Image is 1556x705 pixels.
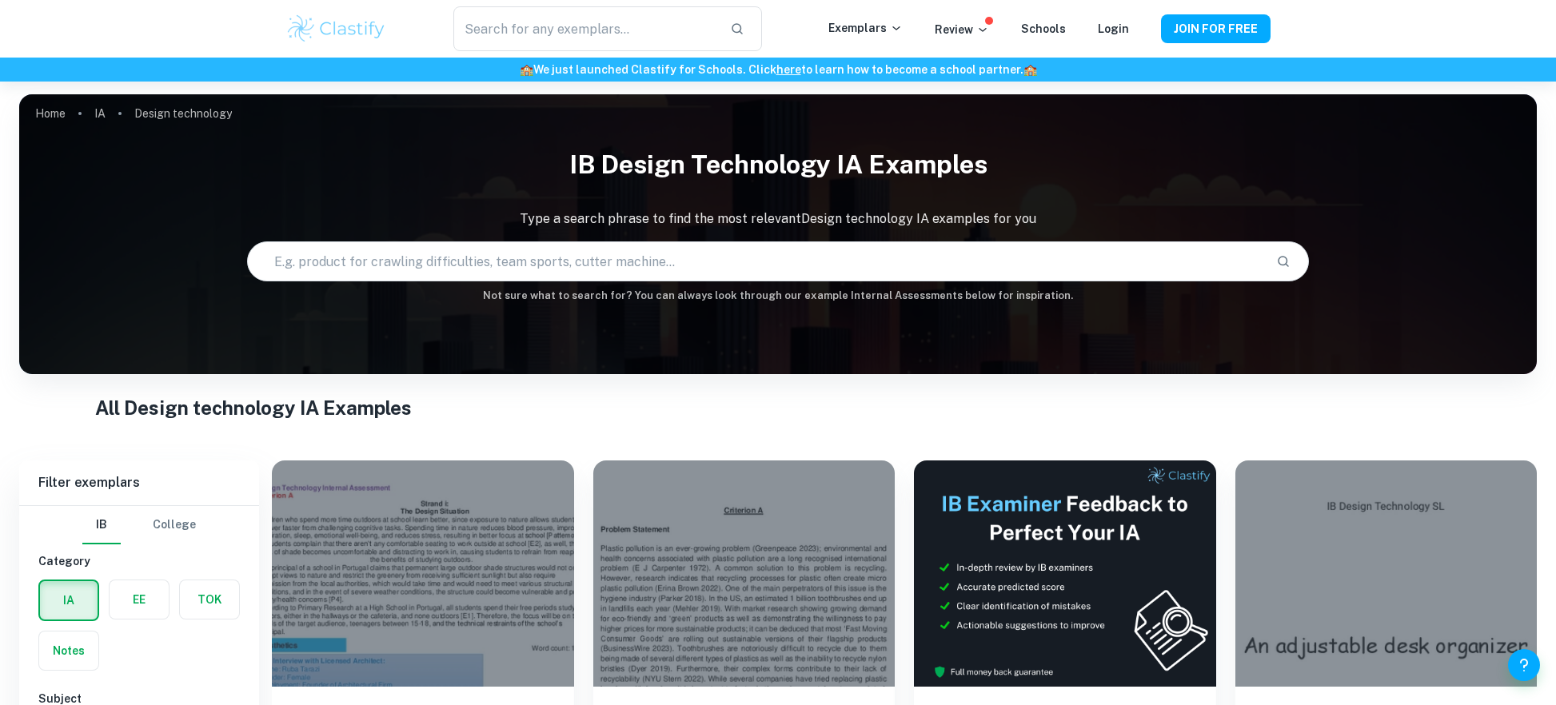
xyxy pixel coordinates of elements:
[19,139,1537,190] h1: IB Design technology IA examples
[776,63,801,76] a: here
[19,460,259,505] h6: Filter exemplars
[1270,248,1297,275] button: Search
[828,19,903,37] p: Exemplars
[3,61,1553,78] h6: We just launched Clastify for Schools. Click to learn how to become a school partner.
[1508,649,1540,681] button: Help and Feedback
[248,239,1264,284] input: E.g. product for crawling difficulties, team sports, cutter machine...
[1021,22,1066,35] a: Schools
[82,506,121,544] button: IB
[39,631,98,670] button: Notes
[1161,14,1271,43] button: JOIN FOR FREE
[1098,22,1129,35] a: Login
[40,581,98,619] button: IA
[38,552,240,570] h6: Category
[914,460,1216,687] img: Thumbnail
[82,506,196,544] div: Filter type choice
[110,580,169,619] button: EE
[935,21,989,38] p: Review
[153,506,196,544] button: College
[19,209,1537,229] p: Type a search phrase to find the most relevant Design technology IA examples for you
[95,393,1461,422] h1: All Design technology IA Examples
[180,580,239,619] button: TOK
[520,63,533,76] span: 🏫
[1023,63,1037,76] span: 🏫
[285,13,387,45] img: Clastify logo
[134,105,232,122] p: Design technology
[453,6,717,51] input: Search for any exemplars...
[35,102,66,125] a: Home
[19,288,1537,304] h6: Not sure what to search for? You can always look through our example Internal Assessments below f...
[94,102,106,125] a: IA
